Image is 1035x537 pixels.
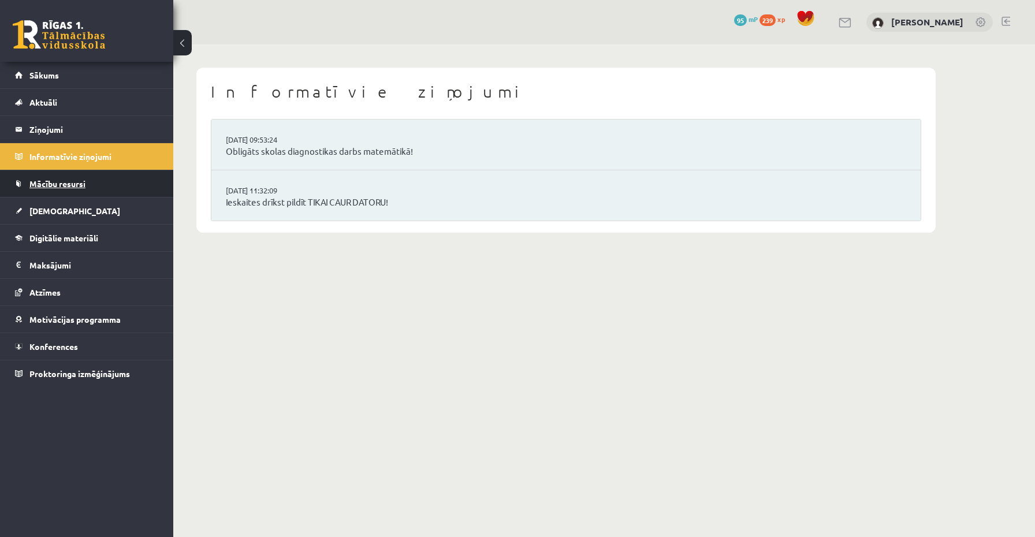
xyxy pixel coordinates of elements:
[777,14,785,24] span: xp
[15,279,159,305] a: Atzīmes
[226,145,906,158] a: Obligāts skolas diagnostikas darbs matemātikā!
[29,206,120,216] span: [DEMOGRAPHIC_DATA]
[226,185,312,196] a: [DATE] 11:32:09
[29,287,61,297] span: Atzīmes
[15,116,159,143] a: Ziņojumi
[211,82,921,102] h1: Informatīvie ziņojumi
[734,14,747,26] span: 95
[29,143,159,170] legend: Informatīvie ziņojumi
[15,89,159,115] a: Aktuāli
[891,16,963,28] a: [PERSON_NAME]
[749,14,758,24] span: mP
[15,333,159,360] a: Konferences
[29,178,85,189] span: Mācību resursi
[29,252,159,278] legend: Maksājumi
[29,70,59,80] span: Sākums
[29,116,159,143] legend: Ziņojumi
[760,14,791,24] a: 239 xp
[872,17,884,29] img: Madars Fiļencovs
[15,62,159,88] a: Sākums
[760,14,776,26] span: 239
[29,233,98,243] span: Digitālie materiāli
[226,134,312,146] a: [DATE] 09:53:24
[15,306,159,333] a: Motivācijas programma
[15,225,159,251] a: Digitālie materiāli
[734,14,758,24] a: 95 mP
[29,314,121,325] span: Motivācijas programma
[29,97,57,107] span: Aktuāli
[15,143,159,170] a: Informatīvie ziņojumi
[15,170,159,197] a: Mācību resursi
[15,252,159,278] a: Maksājumi
[29,368,130,379] span: Proktoringa izmēģinājums
[15,360,159,387] a: Proktoringa izmēģinājums
[15,197,159,224] a: [DEMOGRAPHIC_DATA]
[29,341,78,352] span: Konferences
[13,20,105,49] a: Rīgas 1. Tālmācības vidusskola
[226,196,906,209] a: Ieskaites drīkst pildīt TIKAI CAUR DATORU!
